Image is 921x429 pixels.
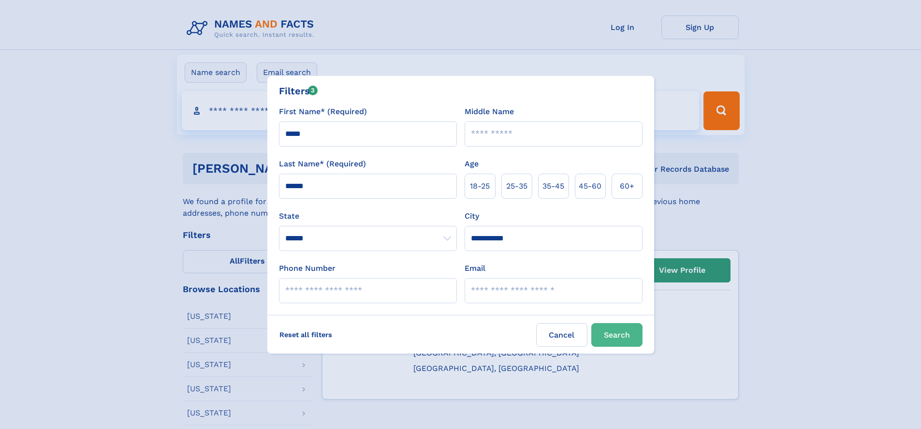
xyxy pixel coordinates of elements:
label: Reset all filters [273,323,338,346]
label: Phone Number [279,263,336,274]
label: Email [465,263,485,274]
label: Middle Name [465,106,514,118]
div: Filters [279,84,318,98]
span: 45‑60 [579,180,601,192]
label: City [465,210,479,222]
label: State [279,210,457,222]
label: Age [465,158,479,170]
label: First Name* (Required) [279,106,367,118]
span: 60+ [620,180,634,192]
span: 35‑45 [542,180,564,192]
button: Search [591,323,643,347]
span: 25‑35 [506,180,527,192]
span: 18‑25 [470,180,490,192]
label: Cancel [536,323,587,347]
label: Last Name* (Required) [279,158,366,170]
